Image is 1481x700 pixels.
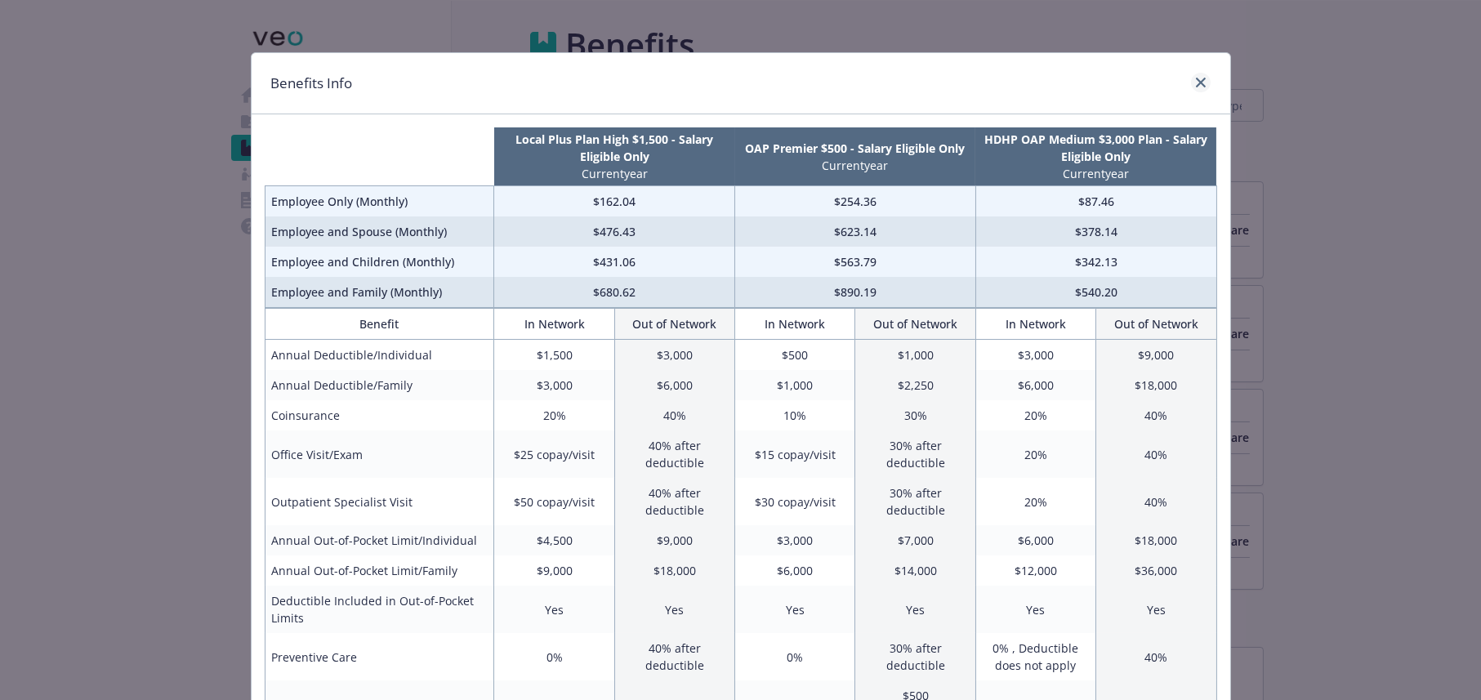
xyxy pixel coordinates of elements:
[265,586,494,633] td: Deductible Included in Out-of-Pocket Limits
[735,340,855,371] td: $500
[975,370,1095,400] td: $6,000
[855,430,975,478] td: 30% after deductible
[735,216,976,247] td: $623.14
[975,430,1095,478] td: 20%
[975,216,1216,247] td: $378.14
[614,430,734,478] td: 40% after deductible
[855,340,975,371] td: $1,000
[735,586,855,633] td: Yes
[265,478,494,525] td: Outpatient Specialist Visit
[265,277,494,308] td: Employee and Family (Monthly)
[735,555,855,586] td: $6,000
[265,186,494,217] td: Employee Only (Monthly)
[855,525,975,555] td: $7,000
[975,633,1095,680] td: 0% , Deductible does not apply
[614,340,734,371] td: $3,000
[494,277,735,308] td: $680.62
[975,400,1095,430] td: 20%
[855,586,975,633] td: Yes
[614,478,734,525] td: 40% after deductible
[494,186,735,217] td: $162.04
[1191,73,1211,92] a: close
[494,633,614,680] td: 0%
[855,555,975,586] td: $14,000
[735,525,855,555] td: $3,000
[735,186,976,217] td: $254.36
[979,165,1213,182] p: Current year
[614,555,734,586] td: $18,000
[855,370,975,400] td: $2,250
[265,370,494,400] td: Annual Deductible/Family
[1096,309,1216,340] th: Out of Network
[494,247,735,277] td: $431.06
[975,186,1216,217] td: $87.46
[265,216,494,247] td: Employee and Spouse (Monthly)
[494,430,614,478] td: $25 copay/visit
[738,140,973,157] p: OAP Premier $500 - Salary Eligible Only
[975,586,1095,633] td: Yes
[735,247,976,277] td: $563.79
[975,309,1095,340] th: In Network
[735,370,855,400] td: $1,000
[271,73,353,94] h1: Benefits Info
[265,400,494,430] td: Coinsurance
[494,340,614,371] td: $1,500
[975,555,1095,586] td: $12,000
[735,400,855,430] td: 10%
[1096,340,1216,371] td: $9,000
[1096,525,1216,555] td: $18,000
[975,340,1095,371] td: $3,000
[735,478,855,525] td: $30 copay/visit
[497,131,732,165] p: Local Plus Plan High $1,500 - Salary Eligible Only
[1096,555,1216,586] td: $36,000
[1096,478,1216,525] td: 40%
[1096,430,1216,478] td: 40%
[735,430,855,478] td: $15 copay/visit
[855,400,975,430] td: 30%
[494,525,614,555] td: $4,500
[855,309,975,340] th: Out of Network
[614,370,734,400] td: $6,000
[614,525,734,555] td: $9,000
[614,400,734,430] td: 40%
[738,157,973,174] p: Current year
[1096,633,1216,680] td: 40%
[494,586,614,633] td: Yes
[975,478,1095,525] td: 20%
[614,586,734,633] td: Yes
[855,633,975,680] td: 30% after deductible
[1096,586,1216,633] td: Yes
[265,309,494,340] th: Benefit
[265,525,494,555] td: Annual Out-of-Pocket Limit/Individual
[855,478,975,525] td: 30% after deductible
[494,370,614,400] td: $3,000
[975,277,1216,308] td: $540.20
[975,247,1216,277] td: $342.13
[494,555,614,586] td: $9,000
[497,165,732,182] p: Current year
[265,247,494,277] td: Employee and Children (Monthly)
[265,430,494,478] td: Office Visit/Exam
[979,131,1213,165] p: HDHP OAP Medium $3,000 Plan - Salary Eligible Only
[1096,370,1216,400] td: $18,000
[494,216,735,247] td: $476.43
[494,478,614,525] td: $50 copay/visit
[494,400,614,430] td: 20%
[975,525,1095,555] td: $6,000
[614,309,734,340] th: Out of Network
[265,127,494,186] th: intentionally left blank
[735,633,855,680] td: 0%
[735,277,976,308] td: $890.19
[1096,400,1216,430] td: 40%
[494,309,614,340] th: In Network
[735,309,855,340] th: In Network
[265,555,494,586] td: Annual Out-of-Pocket Limit/Family
[265,340,494,371] td: Annual Deductible/Individual
[614,633,734,680] td: 40% after deductible
[265,633,494,680] td: Preventive Care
